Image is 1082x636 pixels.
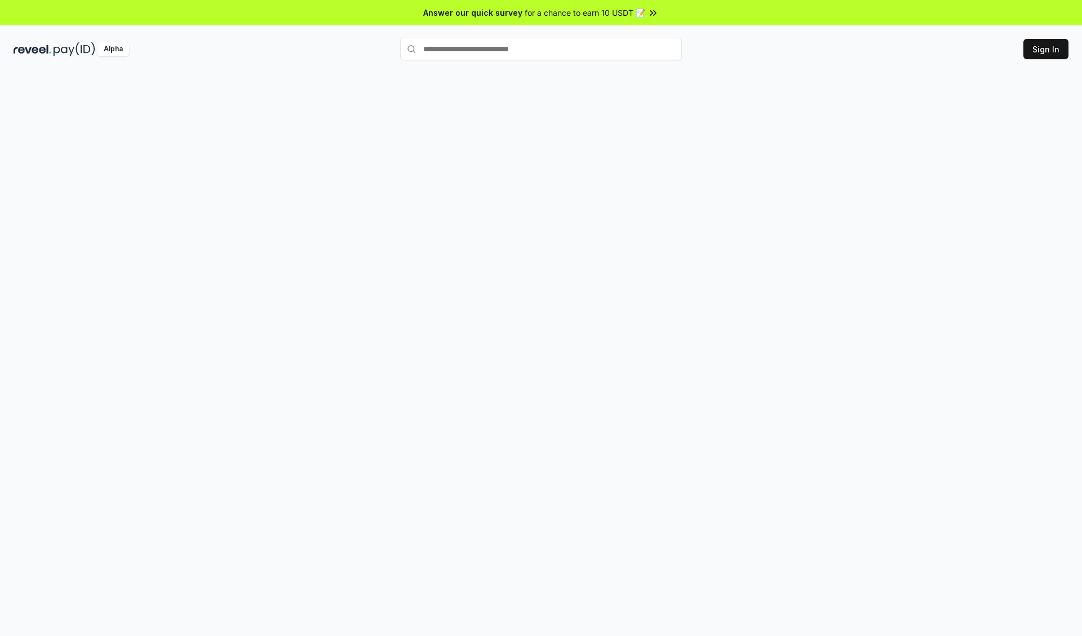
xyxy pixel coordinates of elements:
button: Sign In [1023,39,1068,59]
img: reveel_dark [14,42,51,56]
span: Answer our quick survey [423,7,522,19]
div: Alpha [97,42,129,56]
span: for a chance to earn 10 USDT 📝 [525,7,645,19]
img: pay_id [54,42,95,56]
